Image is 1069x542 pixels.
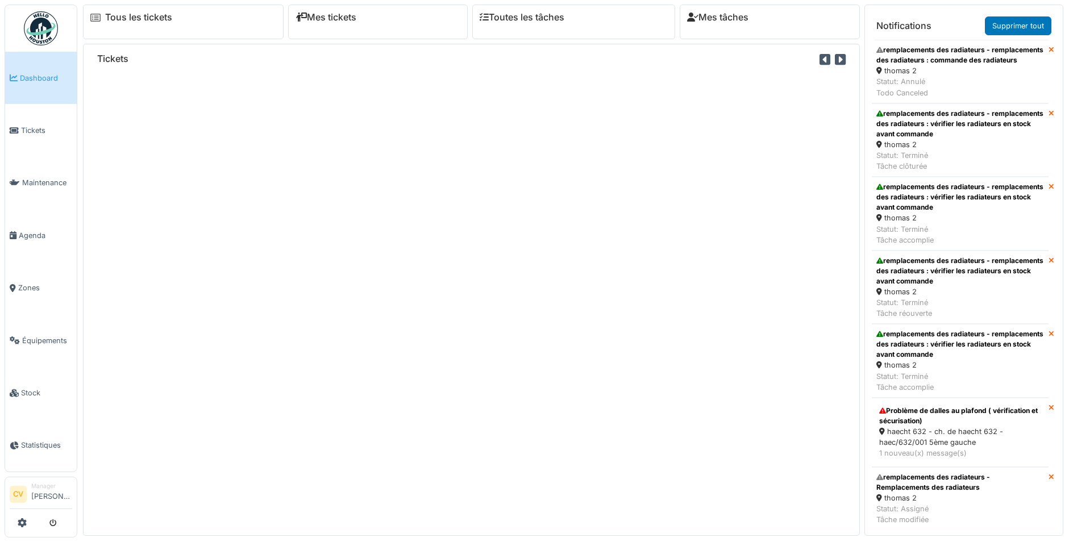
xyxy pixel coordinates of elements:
[5,209,77,261] a: Agenda
[872,398,1049,467] a: Problème de dalles au plafond ( vérification et sécurisation) haecht 632 - ch. de haecht 632 - ha...
[5,262,77,314] a: Zones
[872,467,1049,531] a: remplacements des radiateurs - Remplacements des radiateurs thomas 2 Statut: AssignéTâche modifiée
[21,125,72,136] span: Tickets
[876,89,928,97] span: translation missing: fr.notification.todo_canceled
[872,103,1049,177] a: remplacements des radiateurs - remplacements des radiateurs : vérifier les radiateurs en stock av...
[22,177,72,188] span: Maintenance
[876,212,1044,223] div: thomas 2
[296,12,356,23] a: Mes tickets
[5,104,77,156] a: Tickets
[687,12,748,23] a: Mes tâches
[5,419,77,472] a: Statistiques
[876,493,1044,503] div: thomas 2
[876,472,1044,493] div: remplacements des radiateurs - Remplacements des radiateurs
[21,440,72,451] span: Statistiques
[876,45,1044,65] div: remplacements des radiateurs - remplacements des radiateurs : commande des radiateurs
[97,53,128,64] h6: Tickets
[872,40,1049,103] a: remplacements des radiateurs - remplacements des radiateurs : commande des radiateurs thomas 2 St...
[876,503,1044,525] div: Statut: Assigné Tâche modifiée
[879,448,1041,458] div: 1 nouveau(x) message(s)
[876,329,1044,360] div: remplacements des radiateurs - remplacements des radiateurs : vérifier les radiateurs en stock av...
[872,177,1049,251] a: remplacements des radiateurs - remplacements des radiateurs : vérifier les radiateurs en stock av...
[985,16,1051,35] a: Supprimer tout
[24,11,58,45] img: Badge_color-CXgf-gQk.svg
[876,224,1044,245] div: Statut: Terminé Tâche accomplie
[876,109,1044,139] div: remplacements des radiateurs - remplacements des radiateurs : vérifier les radiateurs en stock av...
[31,482,72,506] li: [PERSON_NAME]
[876,360,1044,370] div: thomas 2
[19,230,72,241] span: Agenda
[480,12,564,23] a: Toutes les tâches
[876,65,1044,76] div: thomas 2
[876,286,1044,297] div: thomas 2
[876,76,1044,98] div: Statut: Annulé
[872,251,1049,324] a: remplacements des radiateurs - remplacements des radiateurs : vérifier les radiateurs en stock av...
[10,482,72,509] a: CV Manager[PERSON_NAME]
[18,282,72,293] span: Zones
[20,73,72,84] span: Dashboard
[5,52,77,104] a: Dashboard
[10,486,27,503] li: CV
[876,371,1044,393] div: Statut: Terminé Tâche accomplie
[5,366,77,419] a: Stock
[879,406,1041,426] div: Problème de dalles au plafond ( vérification et sécurisation)
[31,482,72,490] div: Manager
[879,426,1041,448] div: haecht 632 - ch. de haecht 632 - haec/632/001 5ème gauche
[22,335,72,346] span: Équipements
[876,182,1044,212] div: remplacements des radiateurs - remplacements des radiateurs : vérifier les radiateurs en stock av...
[876,139,1044,150] div: thomas 2
[105,12,172,23] a: Tous les tickets
[876,150,1044,172] div: Statut: Terminé Tâche clôturée
[876,256,1044,286] div: remplacements des radiateurs - remplacements des radiateurs : vérifier les radiateurs en stock av...
[872,324,1049,398] a: remplacements des radiateurs - remplacements des radiateurs : vérifier les radiateurs en stock av...
[5,157,77,209] a: Maintenance
[876,297,1044,319] div: Statut: Terminé Tâche réouverte
[5,314,77,366] a: Équipements
[21,387,72,398] span: Stock
[876,20,931,31] h6: Notifications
